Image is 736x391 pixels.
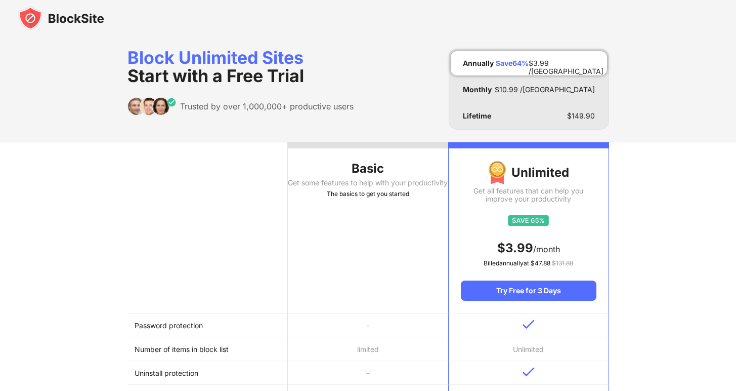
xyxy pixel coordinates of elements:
div: Annually [463,59,494,67]
div: Save 64 % [496,59,529,67]
img: save65.svg [508,215,549,226]
div: Monthly [463,86,492,94]
td: - [288,314,448,337]
td: Number of items in block list [127,337,288,361]
div: $ 10.99 /[GEOGRAPHIC_DATA] [495,86,595,94]
img: img-premium-medal [488,161,506,185]
td: Unlimited [448,337,609,361]
td: Password protection [127,314,288,337]
span: $ 131.88 [552,259,573,267]
div: The basics to get you started [288,189,448,199]
td: - [288,361,448,385]
div: Trusted by over 1,000,000+ productive users [180,101,354,111]
div: Try Free for 3 Days [461,281,596,301]
td: limited [288,337,448,361]
div: Get some features to help with your productivity [288,179,448,187]
img: v-blue.svg [523,320,535,329]
img: blocksite-icon-black.svg [18,6,104,30]
span: Start with a Free Trial [127,65,304,86]
div: Unlimited [461,161,596,185]
div: $ 149.90 [567,112,595,120]
div: /month [461,240,596,256]
div: Basic [288,161,448,177]
div: Block Unlimited Sites [127,49,354,85]
span: $ 3.99 [497,241,533,255]
td: Uninstall protection [127,361,288,385]
div: $ 3.99 /[GEOGRAPHIC_DATA] [529,59,603,67]
div: Get all features that can help you improve your productivity [461,187,596,203]
img: trusted-by.svg [127,97,177,115]
div: Billed annually at $ 47.88 [461,258,596,268]
div: Lifetime [463,112,491,120]
img: v-blue.svg [523,367,535,377]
